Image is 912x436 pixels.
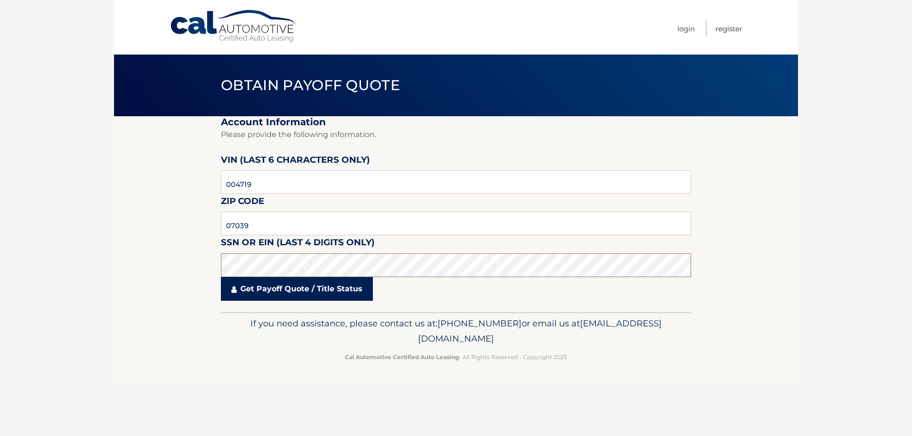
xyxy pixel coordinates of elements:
[221,128,691,141] p: Please provide the following information.
[715,21,742,37] a: Register
[221,76,400,94] span: Obtain Payoff Quote
[437,318,522,329] span: [PHONE_NUMBER]
[227,316,685,346] p: If you need assistance, please contact us at: or email us at
[221,235,375,253] label: SSN or EIN (last 4 digits only)
[221,116,691,128] h2: Account Information
[221,194,264,212] label: Zip Code
[221,153,370,170] label: VIN (last 6 characters only)
[170,9,298,43] a: Cal Automotive
[221,277,373,301] a: Get Payoff Quote / Title Status
[677,21,695,37] a: Login
[345,353,459,361] strong: Cal Automotive Certified Auto Leasing
[227,352,685,362] p: - All Rights Reserved - Copyright 2025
